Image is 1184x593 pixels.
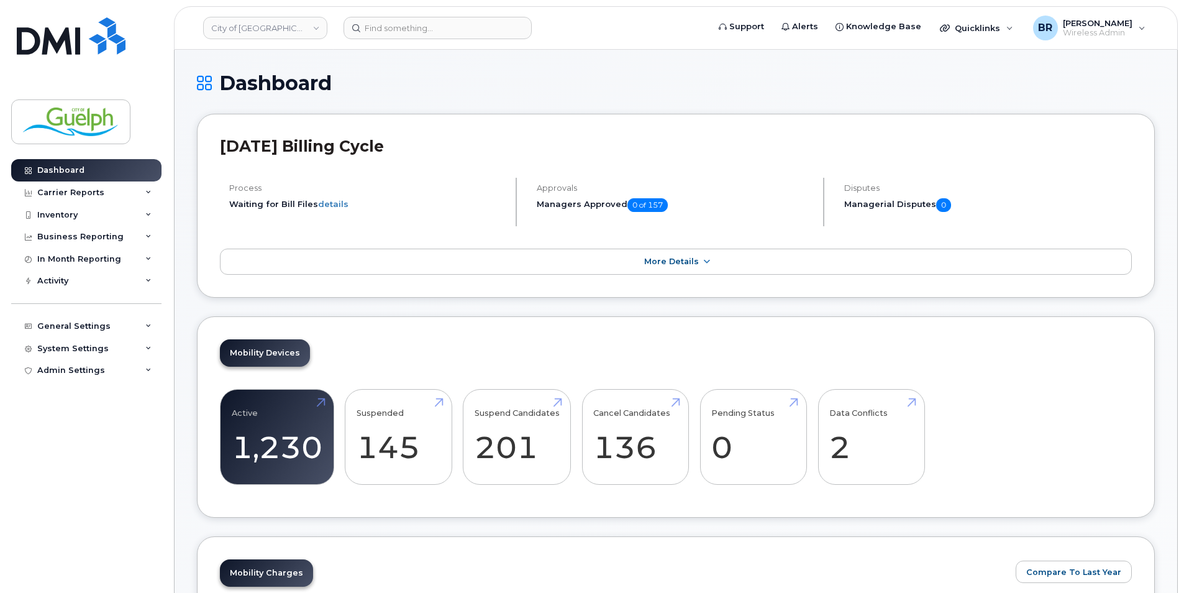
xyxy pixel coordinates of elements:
[318,199,348,209] a: details
[711,396,795,478] a: Pending Status 0
[220,559,313,587] a: Mobility Charges
[537,198,813,212] h5: Managers Approved
[229,183,505,193] h4: Process
[220,137,1132,155] h2: [DATE] Billing Cycle
[197,72,1155,94] h1: Dashboard
[644,257,699,266] span: More Details
[844,198,1132,212] h5: Managerial Disputes
[1026,566,1121,578] span: Compare To Last Year
[593,396,677,478] a: Cancel Candidates 136
[357,396,440,478] a: Suspended 145
[220,339,310,367] a: Mobility Devices
[537,183,813,193] h4: Approvals
[229,198,505,210] li: Waiting for Bill Files
[829,396,913,478] a: Data Conflicts 2
[475,396,560,478] a: Suspend Candidates 201
[936,198,951,212] span: 0
[1016,561,1132,583] button: Compare To Last Year
[844,183,1132,193] h4: Disputes
[627,198,668,212] span: 0 of 157
[232,396,322,478] a: Active 1,230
